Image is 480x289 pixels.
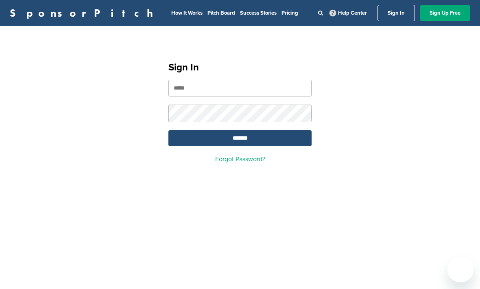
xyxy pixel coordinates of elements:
[447,256,473,282] iframe: Button to launch messaging window
[171,10,203,16] a: How It Works
[207,10,235,16] a: Pitch Board
[168,60,312,75] h1: Sign In
[240,10,277,16] a: Success Stories
[328,8,369,18] a: Help Center
[420,5,470,21] a: Sign Up Free
[215,155,265,163] a: Forgot Password?
[10,8,158,18] a: SponsorPitch
[377,5,415,21] a: Sign In
[281,10,298,16] a: Pricing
